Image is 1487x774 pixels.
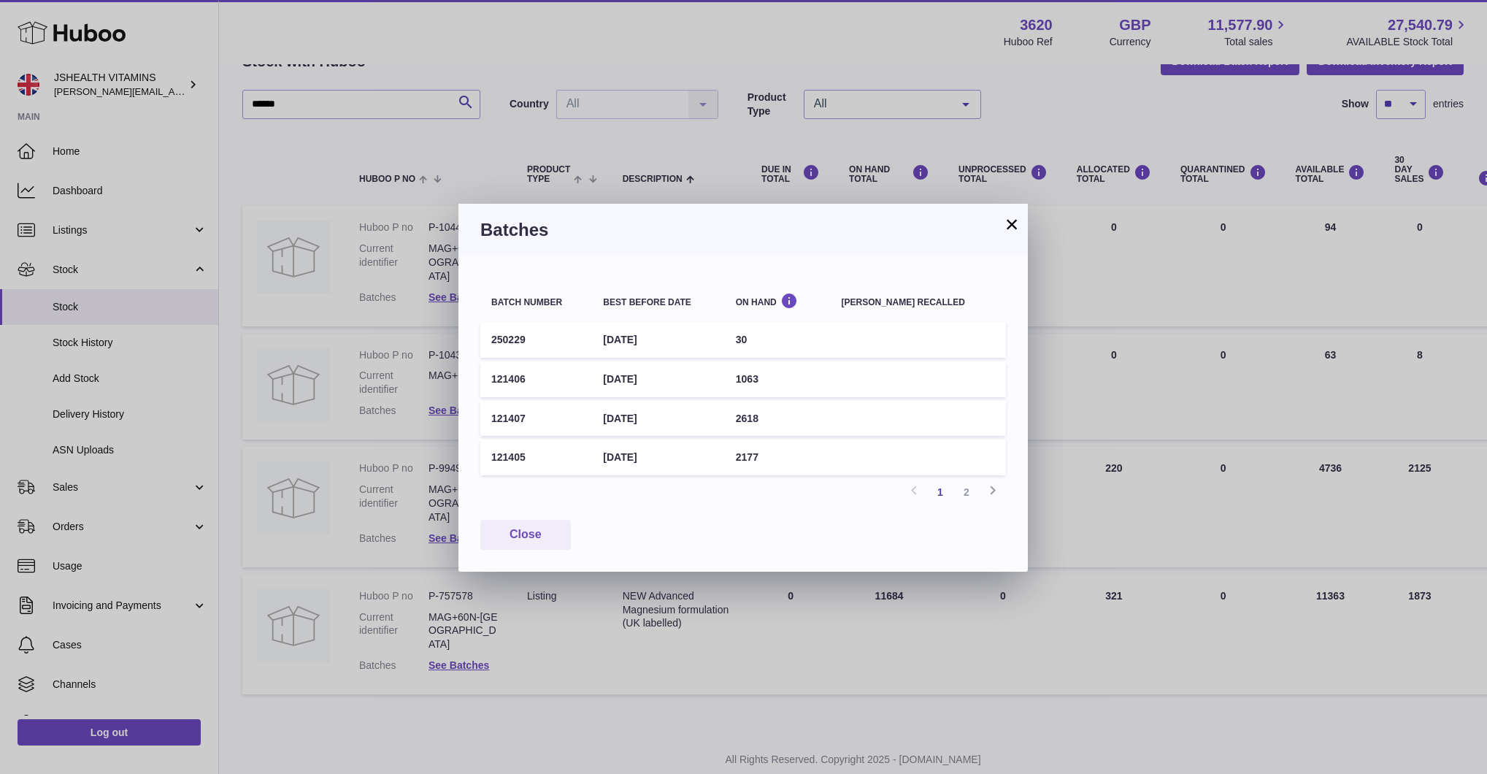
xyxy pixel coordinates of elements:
div: Best before date [603,298,713,307]
td: 2177 [725,440,831,475]
a: 1 [927,479,953,505]
div: Batch number [491,298,581,307]
td: 2618 [725,401,831,437]
a: 2 [953,479,980,505]
td: 121407 [480,401,592,437]
td: [DATE] [592,322,724,358]
td: 121405 [480,440,592,475]
td: [DATE] [592,361,724,397]
td: [DATE] [592,401,724,437]
div: [PERSON_NAME] recalled [842,298,995,307]
td: 30 [725,322,831,358]
button: × [1003,215,1021,233]
td: 250229 [480,322,592,358]
td: 1063 [725,361,831,397]
td: [DATE] [592,440,724,475]
button: Close [480,520,571,550]
div: On Hand [736,293,820,307]
td: 121406 [480,361,592,397]
h3: Batches [480,218,1006,242]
